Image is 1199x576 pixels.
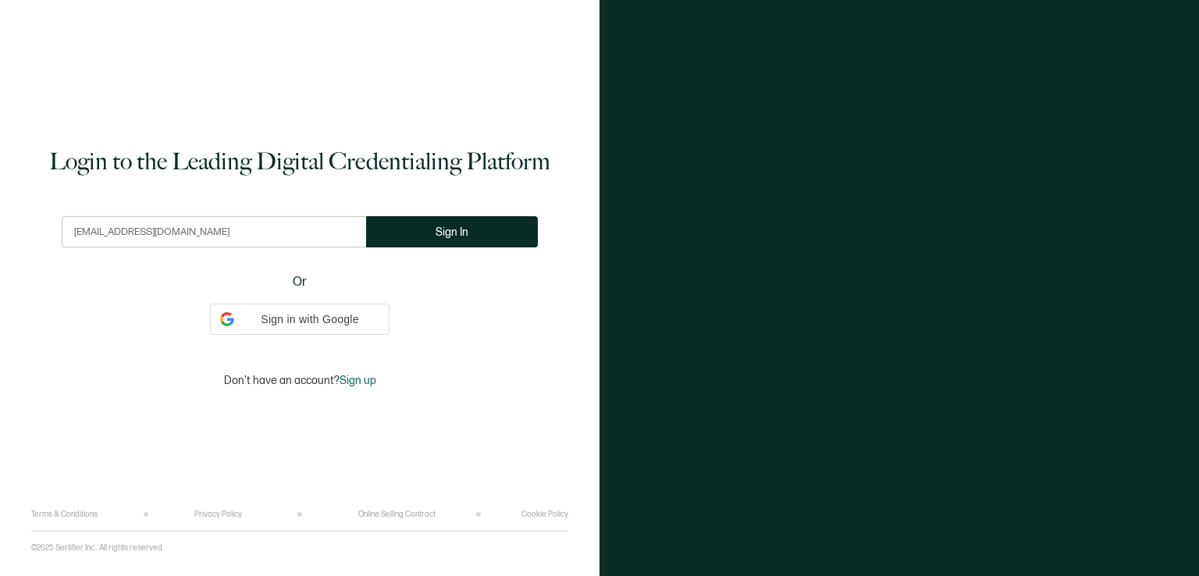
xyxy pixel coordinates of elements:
a: Privacy Policy [194,510,242,519]
span: Sign In [436,226,468,238]
input: Enter your work email address [62,216,366,247]
p: Don't have an account? [224,374,376,387]
div: Sign in with Google [210,304,390,335]
a: Online Selling Contract [358,510,436,519]
a: Cookie Policy [521,510,568,519]
h1: Login to the Leading Digital Credentialing Platform [49,146,550,177]
p: ©2025 Sertifier Inc.. All rights reserved. [31,543,164,553]
a: Terms & Conditions [31,510,98,519]
span: Sign up [340,374,376,387]
button: Sign In [366,216,538,247]
span: Sign in with Google [240,311,379,328]
span: Or [293,272,307,292]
